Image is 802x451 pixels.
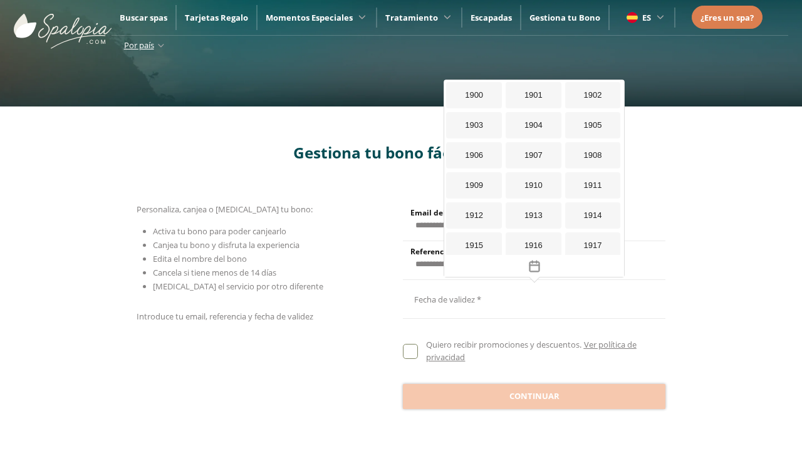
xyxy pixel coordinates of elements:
div: 1913 [506,202,561,229]
a: Ver política de privacidad [426,339,636,363]
div: 1910 [506,172,561,199]
a: ¿Eres un spa? [700,11,754,24]
div: 1903 [446,112,502,138]
span: Canjea tu bono y disfruta la experiencia [153,239,299,251]
span: Por país [124,39,154,51]
div: 1916 [506,232,561,259]
a: Escapadas [471,12,512,23]
div: 1906 [446,142,502,168]
a: Gestiona tu Bono [529,12,600,23]
div: 1901 [506,82,561,108]
span: Continuar [509,390,560,403]
button: Continuar [403,384,665,409]
div: 1904 [506,112,561,138]
a: Buscar spas [120,12,167,23]
div: 1915 [446,232,502,259]
div: 1911 [565,172,621,199]
button: Toggle overlay [444,255,624,277]
span: Cancela si tiene menos de 14 días [153,267,276,278]
div: 1912 [446,202,502,229]
span: Personaliza, canjea o [MEDICAL_DATA] tu bono: [137,204,313,215]
a: Tarjetas Regalo [185,12,248,23]
span: Edita el nombre del bono [153,253,247,264]
span: Quiero recibir promociones y descuentos. [426,339,581,350]
img: ImgLogoSpalopia.BvClDcEz.svg [14,1,112,49]
span: [MEDICAL_DATA] el servicio por otro diferente [153,281,323,292]
span: ¿Eres un spa? [700,12,754,23]
div: 1907 [506,142,561,168]
div: 1917 [565,232,621,259]
span: Gestiona tu bono fácilmente [293,142,509,163]
div: 1914 [565,202,621,229]
div: 1902 [565,82,621,108]
div: 1905 [565,112,621,138]
span: Introduce tu email, referencia y fecha de validez [137,311,313,322]
div: 1900 [446,82,502,108]
span: Activa tu bono para poder canjearlo [153,225,286,237]
div: 1909 [446,172,502,199]
div: 1908 [565,142,621,168]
